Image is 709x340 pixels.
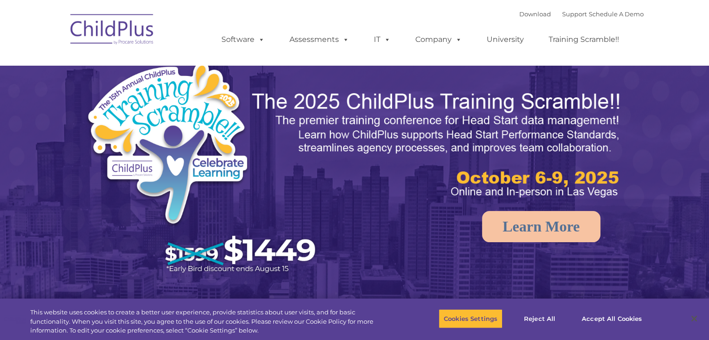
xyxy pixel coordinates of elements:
[519,10,551,18] a: Download
[406,30,471,49] a: Company
[130,61,158,68] span: Last name
[212,30,274,49] a: Software
[439,309,502,328] button: Cookies Settings
[30,308,390,335] div: This website uses cookies to create a better user experience, provide statistics about user visit...
[562,10,587,18] a: Support
[510,309,569,328] button: Reject All
[577,309,647,328] button: Accept All Cookies
[66,7,159,54] img: ChildPlus by Procare Solutions
[589,10,644,18] a: Schedule A Demo
[130,100,169,107] span: Phone number
[477,30,533,49] a: University
[684,308,704,329] button: Close
[539,30,628,49] a: Training Scramble!!
[482,211,600,242] a: Learn More
[365,30,400,49] a: IT
[280,30,358,49] a: Assessments
[519,10,644,18] font: |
